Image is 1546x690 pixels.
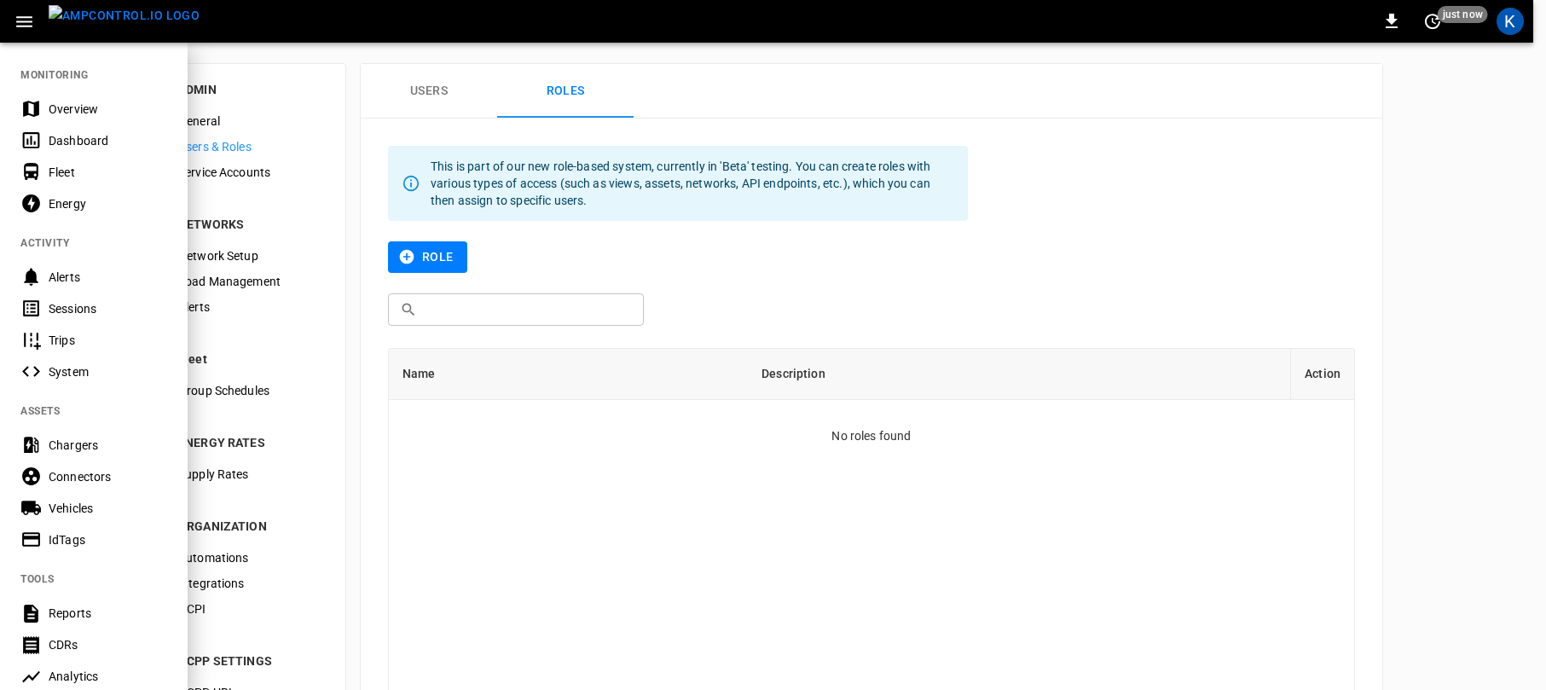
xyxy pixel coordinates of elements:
[49,636,167,653] div: CDRs
[49,500,167,517] div: Vehicles
[49,605,167,622] div: Reports
[1438,6,1488,23] span: just now
[49,101,167,118] div: Overview
[49,132,167,149] div: Dashboard
[49,269,167,286] div: Alerts
[49,300,167,317] div: Sessions
[1497,8,1524,35] div: profile-icon
[1419,8,1446,35] button: set refresh interval
[49,437,167,454] div: Chargers
[49,531,167,548] div: IdTags
[49,195,167,212] div: Energy
[49,164,167,181] div: Fleet
[49,363,167,380] div: System
[49,5,200,26] img: ampcontrol.io logo
[49,668,167,685] div: Analytics
[49,468,167,485] div: Connectors
[49,332,167,349] div: Trips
